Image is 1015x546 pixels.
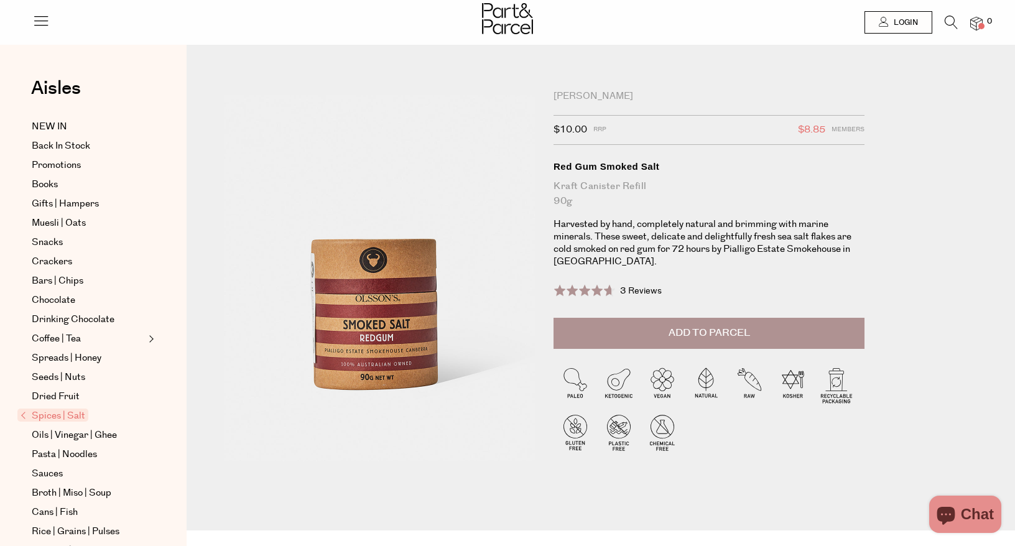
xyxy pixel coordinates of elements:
[32,177,58,192] span: Books
[32,216,145,231] a: Muesli | Oats
[32,235,63,250] span: Snacks
[31,79,81,110] a: Aisles
[32,197,145,211] a: Gifts | Hampers
[32,158,145,173] a: Promotions
[32,524,119,539] span: Rice | Grains | Pulses
[798,122,825,138] span: $8.85
[32,177,145,192] a: Books
[224,95,535,461] img: Red Gum Smoked Salt
[32,447,97,462] span: Pasta | Noodles
[32,293,145,308] a: Chocolate
[32,119,145,134] a: NEW IN
[984,16,995,27] span: 0
[554,122,587,138] span: $10.00
[32,370,145,385] a: Seeds | Nuts
[815,363,858,407] img: P_P-ICONS-Live_Bec_V11_Recyclable_Packaging.svg
[32,466,63,481] span: Sauces
[32,216,86,231] span: Muesli | Oats
[32,466,145,481] a: Sauces
[32,312,145,327] a: Drinking Chocolate
[970,17,983,30] a: 0
[32,351,145,366] a: Spreads | Honey
[554,410,597,454] img: P_P-ICONS-Live_Bec_V11_Gluten_Free.svg
[32,119,67,134] span: NEW IN
[32,486,145,501] a: Broth | Miso | Soup
[593,122,606,138] span: RRP
[32,235,145,250] a: Snacks
[32,351,101,366] span: Spreads | Honey
[146,331,154,346] button: Expand/Collapse Coffee | Tea
[32,274,83,289] span: Bars | Chips
[32,197,99,211] span: Gifts | Hampers
[482,3,533,34] img: Part&Parcel
[832,122,864,138] span: Members
[17,409,88,422] span: Spices | Salt
[728,363,771,407] img: P_P-ICONS-Live_Bec_V11_Raw.svg
[641,363,684,407] img: P_P-ICONS-Live_Bec_V11_Vegan.svg
[891,17,918,28] span: Login
[32,524,145,539] a: Rice | Grains | Pulses
[771,363,815,407] img: P_P-ICONS-Live_Bec_V11_Kosher.svg
[31,75,81,102] span: Aisles
[32,370,85,385] span: Seeds | Nuts
[620,285,662,297] span: 3 Reviews
[32,389,145,404] a: Dried Fruit
[32,139,90,154] span: Back In Stock
[925,496,1005,536] inbox-online-store-chat: Shopify online store chat
[554,90,864,103] div: [PERSON_NAME]
[32,428,117,443] span: Oils | Vinegar | Ghee
[32,505,78,520] span: Cans | Fish
[32,331,145,346] a: Coffee | Tea
[597,363,641,407] img: P_P-ICONS-Live_Bec_V11_Ketogenic.svg
[864,11,932,34] a: Login
[684,363,728,407] img: P_P-ICONS-Live_Bec_V11_Natural.svg
[554,179,864,209] div: Kraft Canister Refill 90g
[32,274,145,289] a: Bars | Chips
[554,318,864,349] button: Add to Parcel
[669,326,750,340] span: Add to Parcel
[554,160,864,173] div: Red Gum Smoked Salt
[32,505,145,520] a: Cans | Fish
[32,254,145,269] a: Crackers
[32,428,145,443] a: Oils | Vinegar | Ghee
[32,293,75,308] span: Chocolate
[32,331,81,346] span: Coffee | Tea
[32,389,80,404] span: Dried Fruit
[554,363,597,407] img: P_P-ICONS-Live_Bec_V11_Paleo.svg
[597,410,641,454] img: P_P-ICONS-Live_Bec_V11_Plastic_Free.svg
[32,254,72,269] span: Crackers
[32,312,114,327] span: Drinking Chocolate
[554,218,864,268] p: Harvested by hand, completely natural and brimming with marine minerals. These sweet, delicate an...
[641,410,684,454] img: P_P-ICONS-Live_Bec_V11_Chemical_Free.svg
[32,158,81,173] span: Promotions
[32,486,111,501] span: Broth | Miso | Soup
[32,139,145,154] a: Back In Stock
[32,447,145,462] a: Pasta | Noodles
[21,409,145,423] a: Spices | Salt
